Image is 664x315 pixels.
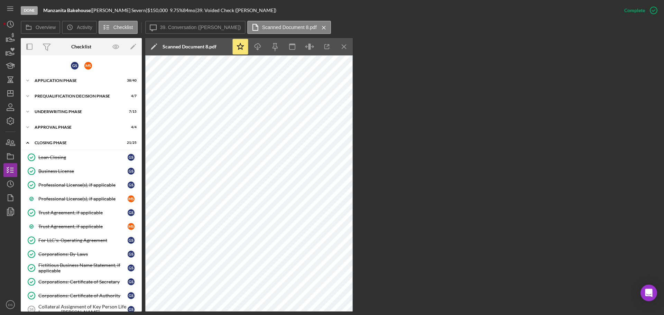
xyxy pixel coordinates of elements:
button: Scanned Document 8.pdf [247,21,331,34]
div: Collateral Assignment of Key Person Life Insurance-[PERSON_NAME] [38,304,128,315]
text: DS [8,303,12,307]
div: Trust Agreement, if applicable [38,224,128,229]
div: G S [128,251,135,258]
div: Corporations: Certificate of Secretary [38,279,128,285]
a: For LLC's: Operating AgreementGS [24,233,138,247]
label: Scanned Document 8.pdf [262,25,317,30]
button: Checklist [99,21,138,34]
div: Trust Agreement, if applicable [38,210,128,215]
div: M S [84,62,92,70]
div: G S [128,265,135,271]
div: G S [128,168,135,175]
div: 4 / 7 [124,94,137,98]
div: G S [128,182,135,188]
div: Underwriting Phase [35,110,119,114]
div: G S [128,154,135,161]
div: [PERSON_NAME] Severn | [92,8,147,13]
div: Fictitious Business Name Statement, if applicable [38,262,128,274]
a: Business LicenseGS [24,164,138,178]
label: Activity [77,25,92,30]
div: Corporations: By-Laws [38,251,128,257]
div: M S [128,195,135,202]
div: Application Phase [35,78,119,83]
label: 39. Conversation ([PERSON_NAME]) [160,25,241,30]
button: Complete [617,3,661,17]
div: G S [128,306,135,313]
button: DS [3,298,17,312]
div: Prequalification Decision Phase [35,94,119,98]
div: | [43,8,92,13]
a: Loan ClosingGS [24,150,138,164]
a: Corporations: Certificate of SecretaryGS [24,275,138,289]
div: 7 / 15 [124,110,137,114]
div: | 39. Voided Check ([PERSON_NAME]) [195,8,276,13]
div: Done [21,6,38,15]
a: Professional License(s), if applicableMS [24,192,138,206]
button: 39. Conversation ([PERSON_NAME]) [145,21,246,34]
div: Professional License(s), if applicable [38,182,128,188]
div: G S [128,292,135,299]
a: Corporations: Certificate of AuthorityGS [24,289,138,303]
div: M S [128,223,135,230]
div: G S [128,209,135,216]
div: Closing Phase [35,141,119,145]
a: Trust Agreement, if applicableGS [24,206,138,220]
div: G S [71,62,79,70]
div: Approval Phase [35,125,119,129]
div: 9.75 % [170,8,183,13]
div: $150,000 [147,8,170,13]
b: Manzanita Bakehouse [43,7,91,13]
label: Overview [36,25,56,30]
a: Professional License(s), if applicableGS [24,178,138,192]
div: G S [128,237,135,244]
div: 21 / 25 [124,141,137,145]
a: Trust Agreement, if applicableMS [24,220,138,233]
div: 4 / 4 [124,125,137,129]
div: 84 mo [183,8,195,13]
div: Business License [38,168,128,174]
div: For LLC's: Operating Agreement [38,238,128,243]
div: Scanned Document 8.pdf [163,44,216,49]
div: 38 / 40 [124,78,137,83]
div: Professional License(s), if applicable [38,196,128,202]
div: Complete [624,3,645,17]
div: Loan Closing [38,155,128,160]
tspan: 34 [29,307,34,312]
button: Activity [62,21,96,34]
div: Checklist [71,44,91,49]
div: G S [128,278,135,285]
div: Open Intercom Messenger [640,285,657,301]
label: Checklist [113,25,133,30]
button: Overview [21,21,60,34]
div: Corporations: Certificate of Authority [38,293,128,298]
a: Fictitious Business Name Statement, if applicableGS [24,261,138,275]
a: Corporations: By-LawsGS [24,247,138,261]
